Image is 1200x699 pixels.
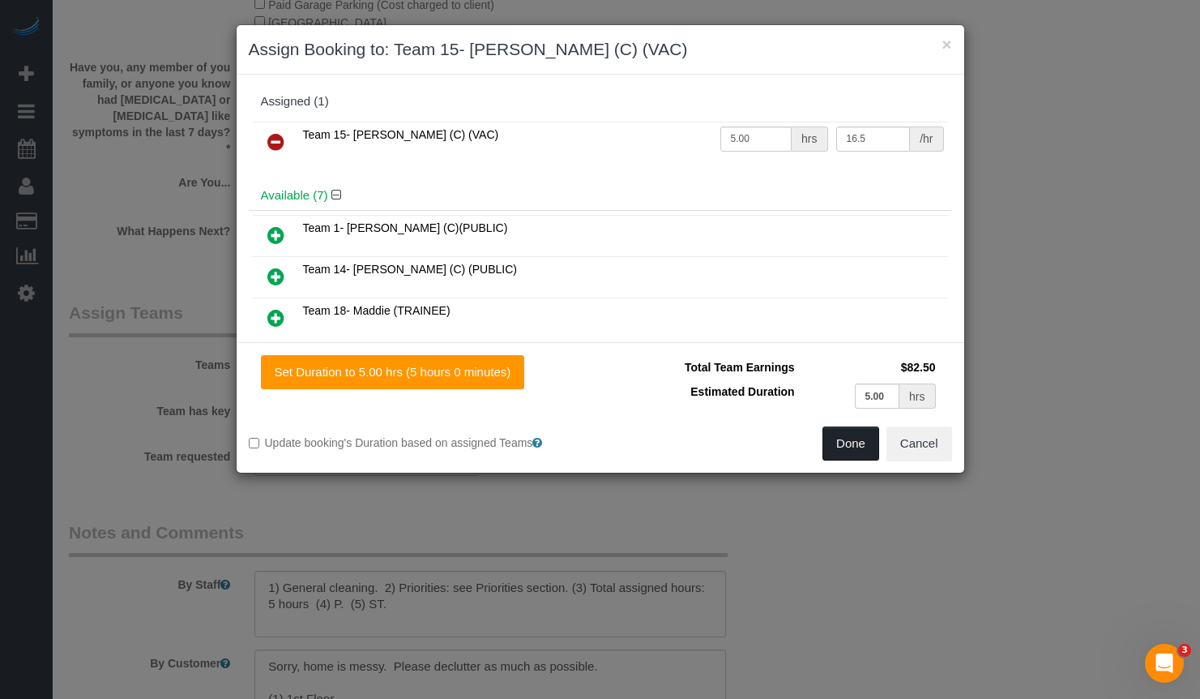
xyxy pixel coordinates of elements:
button: × [942,36,951,53]
td: Total Team Earnings [613,355,799,380]
td: $82.50 [799,355,940,380]
span: Team 1- [PERSON_NAME] (C)(PUBLIC) [303,221,508,234]
button: Done [822,427,879,461]
span: Estimated Duration [690,385,794,398]
span: Team 15- [PERSON_NAME] (C) (VAC) [303,128,499,141]
label: Update booking's Duration based on assigned Teams [249,435,588,451]
span: Team 18- Maddie (TRAINEE) [303,304,451,317]
button: Set Duration to 5.00 hrs (5 hours 0 minutes) [261,355,525,389]
div: Assigned (1) [261,95,940,109]
span: 3 [1178,644,1191,657]
input: Update booking's Duration based on assigned Teams [249,438,259,448]
h4: Available (7) [261,189,940,203]
div: /hr [910,127,943,152]
button: Cancel [886,427,952,461]
div: hrs [792,127,827,152]
iframe: Intercom live chat [1145,644,1184,683]
h3: Assign Booking to: Team 15- [PERSON_NAME] (C) (VAC) [249,37,952,62]
span: Team 14- [PERSON_NAME] (C) (PUBLIC) [303,263,518,276]
div: hrs [899,384,935,409]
